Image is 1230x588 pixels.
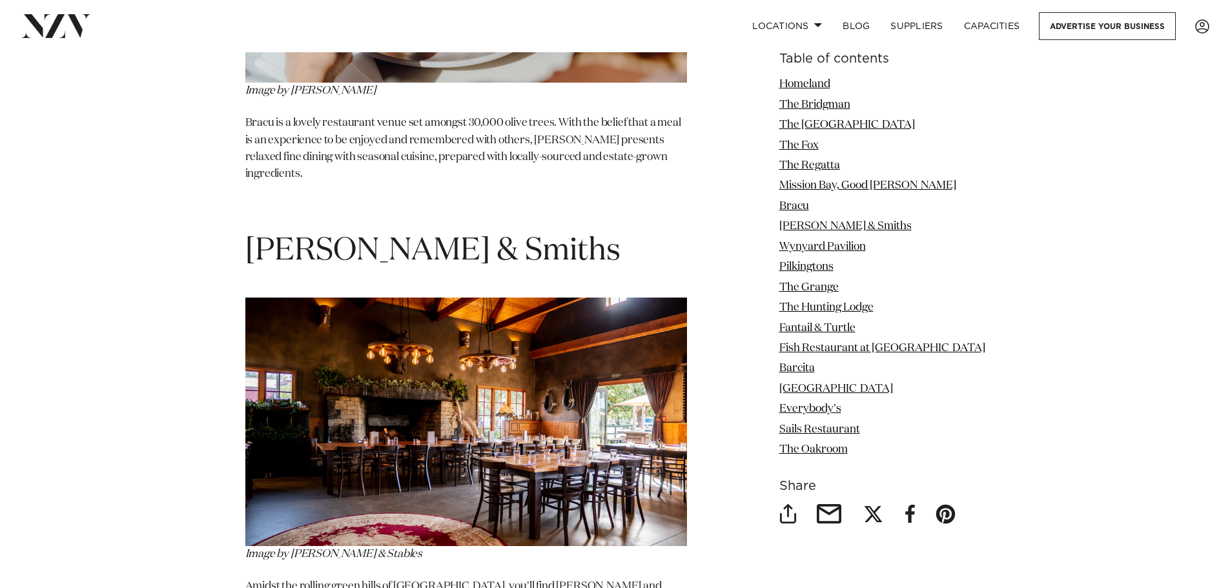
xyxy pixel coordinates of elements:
a: Advertise your business [1039,12,1176,40]
a: Fantail & Turtle [779,322,856,333]
a: Homeland [779,79,830,90]
span: Image by [PERSON_NAME] [245,85,376,96]
h6: Share [779,479,985,492]
a: Everybody's [779,403,841,414]
a: Mission Bay, Good [PERSON_NAME] [779,180,956,191]
a: Pilkingtons [779,261,834,272]
a: The Fox [779,139,819,150]
img: nzv-logo.png [21,14,91,37]
a: [PERSON_NAME] & Smiths [779,221,912,232]
a: [GEOGRAPHIC_DATA] [779,383,893,394]
a: The Oakroom [779,444,848,455]
a: Bracu [779,201,809,212]
a: The Grange [779,281,839,292]
span: [PERSON_NAME] & Smiths [245,236,620,267]
a: The Regatta [779,160,840,171]
a: BLOG [832,12,880,40]
a: Sails Restaurant [779,423,860,434]
a: Fish Restaurant at [GEOGRAPHIC_DATA] [779,343,985,354]
a: The Bridgman [779,99,850,110]
p: Bracu is a lovely restaurant venue set amongst 30,000 olive trees. With the belief that a meal is... [245,115,687,183]
a: The Hunting Lodge [779,302,874,313]
a: Barcita [779,363,815,374]
span: Image by [PERSON_NAME] & Stables [245,549,423,560]
a: Locations [742,12,832,40]
a: The [GEOGRAPHIC_DATA] [779,119,915,130]
a: Capacities [954,12,1030,40]
h6: Table of contents [779,52,985,66]
a: SUPPLIERS [880,12,953,40]
a: Wynyard Pavilion [779,241,866,252]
